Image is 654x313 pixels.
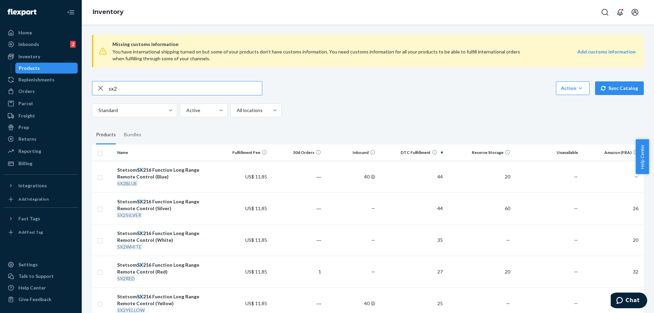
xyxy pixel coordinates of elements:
[4,39,78,50] a: Inbounds2
[117,198,213,212] div: Stetsom 16 Function Long Range Remote Control (Silver)
[137,262,146,268] em: SX2
[574,174,578,179] span: —
[245,174,267,179] span: US$ 11,85
[124,125,141,144] div: Bundles
[117,212,141,218] em: SX2SILVER
[4,110,78,121] a: Freight
[4,122,78,133] a: Prep
[577,48,636,62] a: Add customs information
[613,5,627,19] button: Open notifications
[636,139,649,174] button: Help Center
[7,9,36,16] img: Flexport logo
[378,224,446,256] td: 35
[4,259,78,270] a: Settings
[245,300,267,306] span: US$ 11,85
[18,196,49,202] div: Add Integration
[19,65,40,72] div: Products
[270,224,324,256] td: ―
[96,125,116,144] div: Products
[506,300,510,306] span: —
[574,205,578,211] span: —
[4,271,78,282] button: Talk to Support
[581,192,644,224] td: 26
[611,293,647,310] iframe: Abre um widget para que você possa conversar por chat com um de nossos agentes
[4,146,78,157] a: Reporting
[93,8,124,16] a: Inventory
[446,256,513,287] td: 20
[628,5,642,19] button: Open account menu
[18,53,40,60] div: Inventory
[4,294,78,305] button: Give Feedback
[18,215,40,222] div: Fast Tags
[18,182,47,189] div: Integrations
[18,284,46,291] div: Help Center
[4,98,78,109] a: Parcel
[4,282,78,293] a: Help Center
[556,81,590,95] button: Action
[371,269,375,275] span: —
[109,81,262,95] input: Search inventory by name or sku
[216,144,270,161] th: Fulfillment Fee
[270,161,324,192] td: ―
[574,269,578,275] span: —
[18,296,51,303] div: Give Feedback
[4,86,78,97] a: Orders
[137,199,146,204] em: SX2
[18,100,33,107] div: Parcel
[595,81,644,95] button: Sync Catalog
[506,237,510,243] span: —
[4,194,78,205] a: Add Integration
[18,261,38,268] div: Settings
[137,230,146,236] em: SX2
[64,5,78,19] button: Close Navigation
[581,144,644,161] th: Amazon (FBA)
[117,262,213,275] div: Stetsom 16 Function Long Range Remote Control (Red)
[18,273,54,280] div: Talk to Support
[270,192,324,224] td: ―
[18,229,43,235] div: Add Fast Tag
[114,144,216,161] th: Name
[4,74,78,85] a: Replenishments
[4,227,78,238] a: Add Fast Tag
[4,180,78,191] button: Integrations
[15,63,78,74] a: Products
[112,40,636,48] span: Missing customs information
[324,144,378,161] th: Inbound
[4,158,78,169] a: Billing
[598,5,612,19] button: Open Search Box
[513,144,580,161] th: Unavailable
[245,237,267,243] span: US$ 11,85
[18,29,32,36] div: Home
[378,256,446,287] td: 27
[18,136,36,142] div: Returns
[446,192,513,224] td: 60
[70,41,76,48] div: 2
[18,76,54,83] div: Replenishments
[371,205,375,211] span: —
[245,269,267,275] span: US$ 11,85
[117,307,145,313] em: SX2YELLOW
[117,276,135,281] em: SX2RED
[574,237,578,243] span: —
[137,167,146,173] em: SX2
[378,192,446,224] td: 44
[4,134,78,144] a: Returns
[324,161,378,192] td: 40
[561,85,585,92] div: Action
[245,205,267,211] span: US$ 11,85
[18,124,29,131] div: Prep
[112,48,531,62] div: You have international shipping turned on but some of your products don’t have customs informatio...
[446,161,513,192] td: 20
[378,161,446,192] td: 44
[117,230,213,244] div: Stetsom 16 Function Long Range Remote Control (White)
[270,256,324,287] td: 1
[18,88,35,95] div: Orders
[4,27,78,38] a: Home
[18,148,41,155] div: Reporting
[634,174,638,179] span: —
[581,256,644,287] td: 32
